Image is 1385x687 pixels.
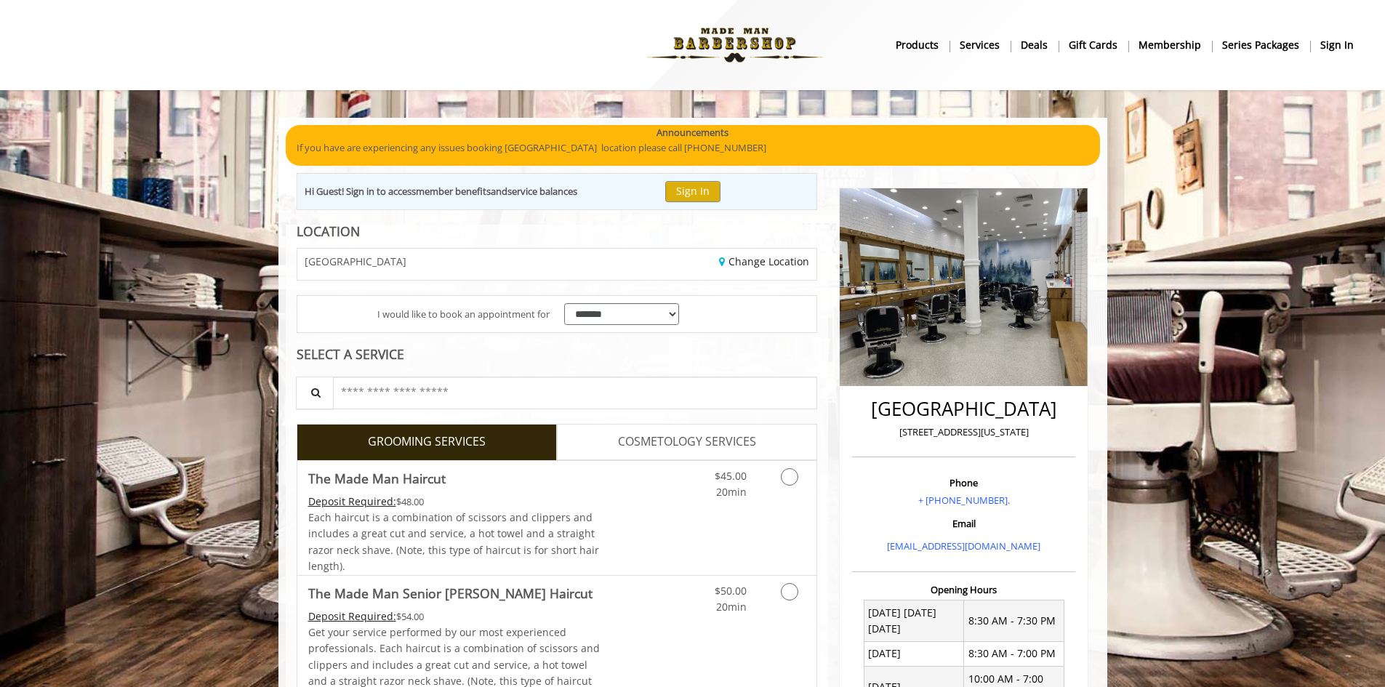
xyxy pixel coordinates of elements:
span: $50.00 [715,584,747,598]
div: Hi Guest! Sign in to access and [305,184,577,199]
b: The Made Man Senior [PERSON_NAME] Haircut [308,583,593,603]
b: Services [960,37,1000,53]
img: Made Man Barbershop logo [635,5,835,85]
b: Announcements [657,125,728,140]
b: sign in [1320,37,1354,53]
h3: Phone [856,478,1072,488]
div: SELECT A SERVICE [297,347,818,361]
b: Deals [1021,37,1048,53]
b: products [896,37,939,53]
b: LOCATION [297,222,360,240]
button: Service Search [296,377,334,409]
p: If you have are experiencing any issues booking [GEOGRAPHIC_DATA] location please call [PHONE_NUM... [297,140,1089,156]
a: MembershipMembership [1128,34,1212,55]
p: [STREET_ADDRESS][US_STATE] [856,425,1072,440]
button: Sign In [665,181,720,202]
a: Change Location [719,254,809,268]
a: + [PHONE_NUMBER]. [918,494,1010,507]
td: 8:30 AM - 7:30 PM [964,600,1064,642]
b: Membership [1139,37,1201,53]
a: Productsproducts [886,34,950,55]
b: Series packages [1222,37,1299,53]
b: gift cards [1069,37,1117,53]
b: The Made Man Haircut [308,468,446,489]
a: DealsDeals [1011,34,1059,55]
h3: Email [856,518,1072,529]
div: $54.00 [308,608,601,624]
a: Series packagesSeries packages [1212,34,1310,55]
a: Gift cardsgift cards [1059,34,1128,55]
td: [DATE] [DATE] [DATE] [864,600,964,642]
h3: Opening Hours [852,584,1075,595]
span: This service needs some Advance to be paid before we block your appointment [308,494,396,508]
span: 20min [716,485,747,499]
span: 20min [716,600,747,614]
span: $45.00 [715,469,747,483]
a: sign insign in [1310,34,1364,55]
a: [EMAIL_ADDRESS][DOMAIN_NAME] [887,539,1040,553]
span: Each haircut is a combination of scissors and clippers and includes a great cut and service, a ho... [308,510,599,573]
span: I would like to book an appointment for [377,307,550,322]
td: [DATE] [864,641,964,666]
span: GROOMING SERVICES [368,433,486,451]
span: This service needs some Advance to be paid before we block your appointment [308,609,396,623]
h2: [GEOGRAPHIC_DATA] [856,398,1072,419]
span: [GEOGRAPHIC_DATA] [305,256,406,267]
b: service balances [507,185,577,198]
td: 8:30 AM - 7:00 PM [964,641,1064,666]
a: ServicesServices [950,34,1011,55]
span: COSMETOLOGY SERVICES [618,433,756,451]
div: $48.00 [308,494,601,510]
b: member benefits [416,185,491,198]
